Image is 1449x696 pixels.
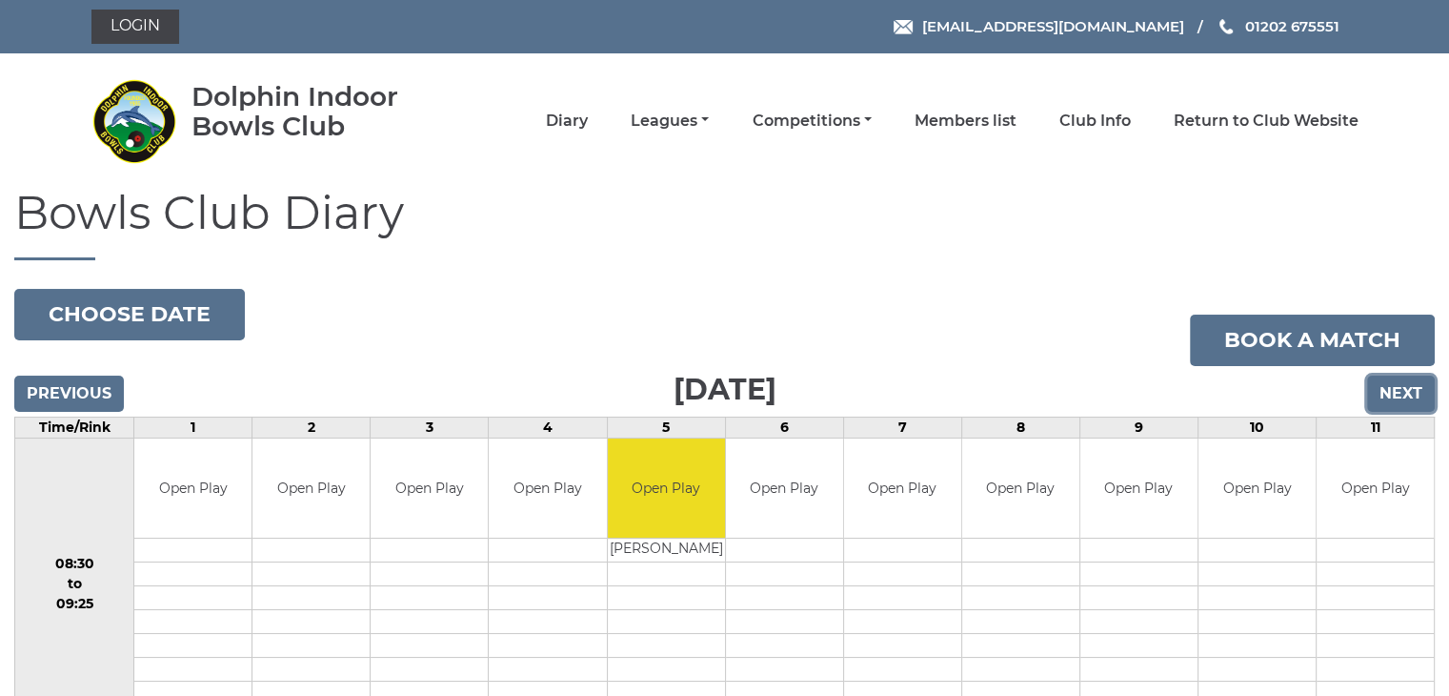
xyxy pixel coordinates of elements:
[14,188,1435,260] h1: Bowls Club Diary
[1317,439,1434,539] td: Open Play
[371,417,489,438] td: 3
[191,82,453,141] div: Dolphin Indoor Bowls Club
[1059,111,1131,132] a: Club Info
[14,376,124,412] input: Previous
[894,15,1183,37] a: Email [EMAIL_ADDRESS][DOMAIN_NAME]
[1217,15,1338,37] a: Phone us 01202 675551
[1174,111,1358,132] a: Return to Club Website
[915,111,1016,132] a: Members list
[489,439,606,539] td: Open Play
[961,417,1079,438] td: 8
[844,439,961,539] td: Open Play
[1197,417,1316,438] td: 10
[607,417,725,438] td: 5
[1080,439,1197,539] td: Open Play
[608,439,725,539] td: Open Play
[91,78,177,164] img: Dolphin Indoor Bowls Club
[1198,439,1316,539] td: Open Play
[843,417,961,438] td: 7
[726,439,843,539] td: Open Play
[1190,315,1435,366] a: Book a match
[134,417,252,438] td: 1
[608,539,725,563] td: [PERSON_NAME]
[371,439,488,539] td: Open Play
[1367,376,1435,412] input: Next
[725,417,843,438] td: 6
[962,439,1079,539] td: Open Play
[752,111,871,132] a: Competitions
[489,417,607,438] td: 4
[1079,417,1197,438] td: 9
[921,17,1183,35] span: [EMAIL_ADDRESS][DOMAIN_NAME]
[15,417,134,438] td: Time/Rink
[1219,19,1233,34] img: Phone us
[894,20,913,34] img: Email
[252,417,371,438] td: 2
[546,111,588,132] a: Diary
[1244,17,1338,35] span: 01202 675551
[91,10,179,44] a: Login
[14,289,245,340] button: Choose date
[252,439,370,539] td: Open Play
[134,439,252,539] td: Open Play
[1316,417,1434,438] td: 11
[631,111,709,132] a: Leagues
